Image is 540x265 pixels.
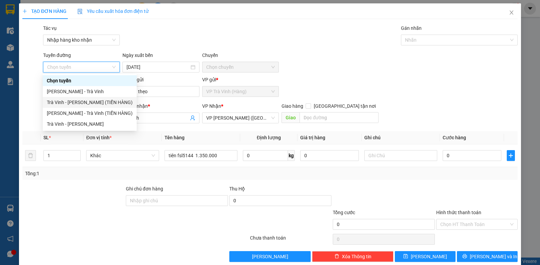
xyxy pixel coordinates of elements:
button: delete [25,150,36,161]
div: Hồ Chí Minh - Trà Vinh [43,86,137,97]
span: VP [PERSON_NAME] (Hàng) - [14,13,96,20]
span: Đơn vị tính [86,135,112,140]
div: Trà Vinh - Hồ Chí Minh (TIỀN HÀNG) [43,97,137,108]
span: Tên hàng [165,135,185,140]
div: [PERSON_NAME] - Trà Vinh [47,88,133,95]
input: Ghi chú đơn hàng [126,195,228,206]
span: plus [22,9,27,14]
div: Chưa thanh toán [249,234,332,246]
span: delete [334,254,339,259]
p: GỬI: [3,13,99,20]
div: Tổng: 1 [25,170,209,177]
span: GIAO: [3,44,16,50]
p: NHẬN: [3,23,99,36]
img: icon [77,9,83,14]
input: Dọc đường [300,112,378,123]
span: VP Trần Phú (Hàng) [206,113,275,123]
input: 0 [300,150,359,161]
span: Khác [90,150,155,161]
span: Giao [282,112,300,123]
span: [GEOGRAPHIC_DATA] tận nơi [311,102,379,110]
div: Trà Vinh - [PERSON_NAME] [47,120,133,128]
span: SL [43,135,49,140]
div: Người nhận [122,102,199,110]
span: [PERSON_NAME] [252,253,288,260]
div: Trà Vinh - Hồ Chí Minh [43,119,137,129]
span: kg [288,150,295,161]
div: Tuyến đường [43,52,120,62]
div: Hồ Chí Minh - Trà Vinh (TIỀN HÀNG) [43,108,137,119]
span: Chọn tuyến [47,62,116,72]
strong: BIÊN NHẬN GỬI HÀNG [23,4,79,10]
span: Chọn chuyến [206,62,275,72]
span: Xóa Thông tin [342,253,371,260]
button: plus [507,150,515,161]
input: Ghi Chú [364,150,437,161]
span: VP Nhận [202,103,221,109]
button: printer[PERSON_NAME] và In [457,251,518,262]
div: Người gửi [122,76,199,83]
div: Chọn tuyến [47,77,133,84]
div: VP gửi [202,76,279,83]
th: Ghi chú [362,131,440,144]
button: save[PERSON_NAME] [395,251,456,262]
div: Ngày xuất bến [122,52,199,62]
span: Giao hàng [282,103,303,109]
button: Close [502,3,521,22]
span: [PERSON_NAME] [411,253,447,260]
span: TẠO ĐƠN HÀNG [22,8,66,14]
button: deleteXóa Thông tin [312,251,393,262]
span: Định lượng [257,135,281,140]
label: Hình thức thanh toán [436,210,481,215]
span: user-add [190,115,195,121]
div: [PERSON_NAME] - Trà Vinh (TIỀN HÀNG) [47,109,133,117]
div: Trà Vinh - [PERSON_NAME] (TIỀN HÀNG) [47,99,133,106]
span: printer [462,254,467,259]
span: 0328335782 - [3,37,45,43]
span: close [509,10,514,15]
span: [PERSON_NAME] và In [470,253,517,260]
button: [PERSON_NAME] [229,251,311,262]
span: Yêu cầu xuất hóa đơn điện tử [77,8,149,14]
span: VP [PERSON_NAME] ([GEOGRAPHIC_DATA]) [3,23,68,36]
span: VP Trà Vinh (Hàng) [206,86,275,97]
div: Chọn tuyến [43,75,137,86]
span: save [403,254,408,259]
label: Ghi chú đơn hàng [126,186,163,191]
span: yến [36,37,45,43]
span: Giá trị hàng [300,135,325,140]
input: 15/09/2025 [127,63,189,71]
span: Thu Hộ [229,186,245,191]
span: Nhập hàng kho nhận [47,35,116,45]
div: Chuyến [202,52,279,62]
span: trâm [84,13,96,20]
input: VD: Bàn, Ghế [165,150,237,161]
label: Gán nhãn [401,25,422,31]
label: Tác vụ [43,25,57,31]
span: Tổng cước [333,210,355,215]
span: plus [507,153,515,158]
span: Cước hàng [443,135,466,140]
